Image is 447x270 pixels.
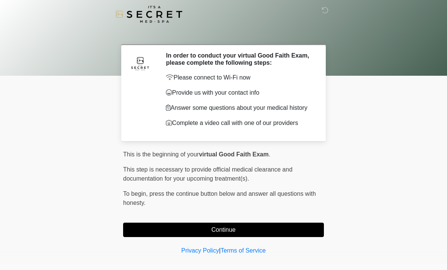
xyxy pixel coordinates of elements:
span: . [269,151,270,158]
span: This is the beginning of your [123,151,199,158]
img: Agent Avatar [129,52,152,75]
button: Continue [123,223,324,237]
a: Terms of Service [220,247,266,254]
p: Answer some questions about your medical history [166,103,313,112]
h2: In order to conduct your virtual Good Faith Exam, please complete the following steps: [166,52,313,66]
img: It's A Secret Med Spa Logo [116,6,182,23]
a: Privacy Policy [181,247,219,254]
span: press the continue button below and answer all questions with honesty. [123,190,316,206]
p: Complete a video call with one of our providers [166,119,313,128]
span: To begin, [123,190,149,197]
p: Provide us with your contact info [166,88,313,97]
a: | [219,247,220,254]
span: This step is necessary to provide official medical clearance and documentation for your upcoming ... [123,166,292,182]
p: Please connect to Wi-Fi now [166,73,313,82]
h1: ‎ ‎ [117,27,330,41]
strong: virtual Good Faith Exam [199,151,269,158]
